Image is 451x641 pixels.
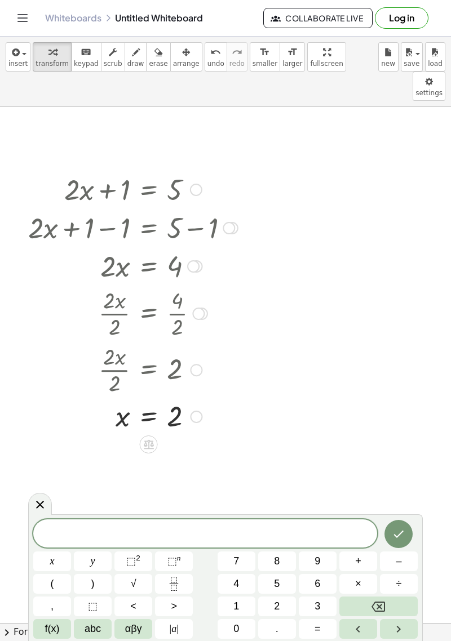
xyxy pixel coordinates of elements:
button: 0 [218,619,255,639]
button: Left arrow [339,619,377,639]
button: 2 [258,597,296,616]
i: redo [232,46,242,59]
span: , [51,599,54,614]
span: > [171,599,177,614]
sup: 2 [136,554,140,562]
i: format_size [287,46,298,59]
span: ⬚ [88,599,98,614]
button: Less than [114,597,152,616]
button: load [425,42,445,72]
span: f(x) [45,621,60,636]
span: fullscreen [310,60,343,68]
button: scrub [101,42,125,72]
span: x [50,554,55,569]
sup: n [177,554,181,562]
button: arrange [170,42,202,72]
button: 6 [299,574,337,594]
button: Right arrow [380,619,418,639]
button: redoredo [227,42,247,72]
button: Times [339,574,377,594]
button: 1 [218,597,255,616]
button: erase [146,42,170,72]
button: keyboardkeypad [71,42,101,72]
button: 9 [299,551,337,571]
button: Absolute value [155,619,193,639]
span: new [381,60,395,68]
span: 5 [274,576,280,591]
span: 1 [233,599,239,614]
span: undo [207,60,224,68]
button: format_sizelarger [280,42,305,72]
button: 4 [218,574,255,594]
button: fullscreen [307,42,346,72]
button: Plus [339,551,377,571]
span: + [355,554,361,569]
span: ( [51,576,54,591]
button: Functions [33,619,71,639]
span: a [170,621,179,636]
button: transform [33,42,72,72]
button: Squared [114,551,152,571]
button: Greater than [155,597,193,616]
button: Done [384,520,413,548]
span: draw [127,60,144,68]
span: scrub [104,60,122,68]
span: transform [36,60,69,68]
span: 7 [233,554,239,569]
span: abc [85,621,101,636]
button: insert [6,42,30,72]
button: Backspace [339,597,418,616]
span: y [91,554,95,569]
button: ( [33,574,71,594]
button: Equals [299,619,337,639]
span: 6 [315,576,320,591]
span: 2 [274,599,280,614]
span: ) [91,576,95,591]
span: keypad [74,60,99,68]
span: larger [282,60,302,68]
span: αβγ [125,621,142,636]
span: ⬚ [167,555,177,567]
span: ⬚ [126,555,136,567]
button: x [33,551,71,571]
span: . [276,621,278,636]
span: 0 [233,621,239,636]
button: ) [74,574,112,594]
button: save [401,42,423,72]
i: format_size [259,46,270,59]
button: Minus [380,551,418,571]
span: | [176,623,179,634]
button: , [33,597,71,616]
button: . [258,619,296,639]
button: 8 [258,551,296,571]
button: 5 [258,574,296,594]
button: format_sizesmaller [250,42,280,72]
span: √ [131,576,136,591]
button: y [74,551,112,571]
i: keyboard [81,46,91,59]
a: Whiteboards [45,12,101,24]
span: < [130,599,136,614]
div: Apply the same math to both sides of the equation [140,435,158,453]
span: smaller [253,60,277,68]
button: settings [413,72,445,101]
button: Fraction [155,574,193,594]
button: Greek alphabet [114,619,152,639]
button: new [378,42,399,72]
button: Alphabet [74,619,112,639]
button: Collaborate Live [263,8,373,28]
button: Superscript [155,551,193,571]
span: insert [8,60,28,68]
span: arrange [173,60,200,68]
button: Square root [114,574,152,594]
button: Toggle navigation [14,9,32,27]
button: Divide [380,574,418,594]
span: × [355,576,361,591]
span: 4 [233,576,239,591]
button: Log in [375,7,428,29]
span: 3 [315,599,320,614]
span: ÷ [396,576,402,591]
span: load [428,60,443,68]
button: 3 [299,597,337,616]
span: | [170,623,172,634]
